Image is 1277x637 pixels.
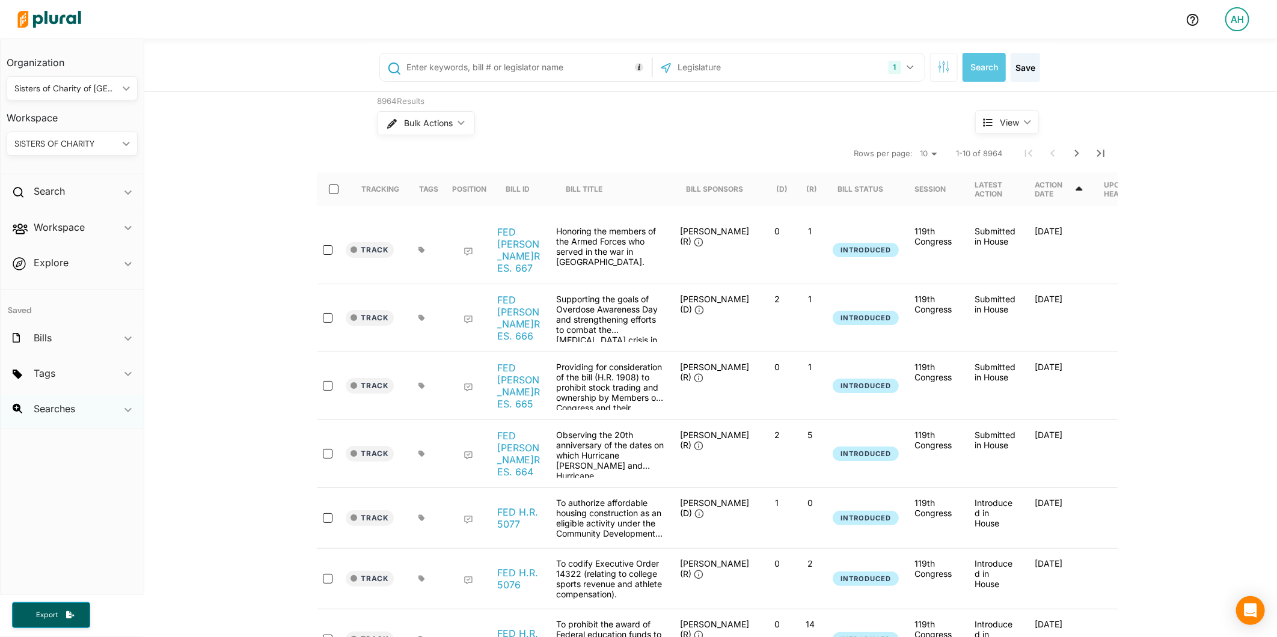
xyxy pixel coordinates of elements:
[806,184,817,194] div: (R)
[405,56,649,79] input: Enter keywords, bill # or legislator name
[914,430,955,450] div: 119th Congress
[7,45,138,72] h3: Organization
[680,294,749,314] span: [PERSON_NAME] (D)
[798,294,822,304] p: 1
[346,510,394,526] button: Track
[566,172,613,206] div: Bill Title
[34,367,55,380] h2: Tags
[838,184,883,194] div: Bill Status
[497,362,543,410] a: FED [PERSON_NAME]RES. 665
[418,314,425,322] div: Add tags
[765,430,789,440] p: 2
[680,226,749,246] span: [PERSON_NAME] (R)
[497,430,543,478] a: FED [PERSON_NAME]RES. 664
[346,310,394,326] button: Track
[323,381,332,391] input: select-row-federal-119-hres665
[833,379,899,394] button: Introduced
[884,56,922,79] button: 1
[1104,172,1155,206] div: Upcoming Hearing
[838,172,894,206] div: Bill Status
[1011,53,1040,82] button: Save
[323,574,332,584] input: select-row-federal-119-hr5076
[323,513,332,523] input: select-row-federal-119-hr5077
[680,362,749,382] span: [PERSON_NAME] (R)
[452,184,486,194] div: Position
[680,430,749,450] span: [PERSON_NAME] (R)
[1025,226,1094,274] div: [DATE]
[506,172,541,206] div: Bill ID
[464,515,473,525] div: Add Position Statement
[798,498,822,508] p: 0
[34,331,52,344] h2: Bills
[34,221,85,234] h2: Workspace
[965,362,1025,410] div: Submitted in House
[464,247,473,257] div: Add Position Statement
[418,514,425,522] div: Add tags
[418,246,425,254] div: Add tags
[497,506,543,530] a: FED H.R. 5077
[497,226,543,274] a: FED [PERSON_NAME]RES. 667
[914,498,955,518] div: 119th Congress
[1025,294,1094,342] div: [DATE]
[464,383,473,392] div: Add Position Statement
[419,184,438,194] div: Tags
[1035,172,1085,206] div: Action Date
[798,619,822,629] p: 14
[854,148,913,160] span: Rows per page:
[34,402,75,415] h2: Searches
[1236,596,1265,625] div: Open Intercom Messenger
[798,362,822,372] p: 1
[34,256,69,269] h2: Explore
[833,511,899,526] button: Introduced
[833,447,899,462] button: Introduced
[680,558,749,579] span: [PERSON_NAME] (R)
[464,451,473,460] div: Add Position Statement
[965,498,1025,538] div: Introduced in House
[452,172,486,206] div: Position
[550,362,670,410] div: Providing for consideration of the bill (H.R. 1908) to prohibit stock trading and ownership by Me...
[1025,558,1094,599] div: [DATE]
[975,172,1015,206] div: Latest Action
[418,450,425,457] div: Add tags
[914,558,955,579] div: 119th Congress
[497,294,543,342] a: FED [PERSON_NAME]RES. 666
[12,602,90,628] button: Export
[361,172,399,206] div: Tracking
[765,226,789,236] p: 0
[1025,362,1094,410] div: [DATE]
[798,430,822,440] p: 5
[361,184,399,194] div: Tracking
[676,56,805,79] input: Legislature
[323,245,332,255] input: select-row-federal-119-hres667
[833,571,899,587] button: Introduced
[566,184,602,194] div: Bill Title
[323,313,332,323] input: select-row-federal-119-hres666
[965,430,1025,478] div: Submitted in House
[419,172,438,206] div: Tags
[497,567,543,591] a: FED H.R. 5076
[956,148,1002,160] span: 1-10 of 8964
[765,362,789,372] p: 0
[686,184,743,194] div: Bill Sponsors
[34,184,65,198] h2: Search
[329,184,338,194] input: select-all-rows
[965,226,1025,274] div: Submitted in House
[914,172,957,206] div: Session
[1025,498,1094,538] div: [DATE]
[377,111,475,135] button: Bulk Actions
[1,290,144,319] h4: Saved
[798,226,822,236] p: 1
[464,576,473,585] div: Add Position Statement
[833,243,899,258] button: Introduced
[404,119,453,127] span: Bulk Actions
[464,315,473,325] div: Add Position Statement
[7,100,138,127] h3: Workspace
[914,362,955,382] div: 119th Congress
[1017,141,1041,165] button: First Page
[776,172,788,206] div: (D)
[1104,180,1144,198] div: Upcoming Hearing
[346,571,394,587] button: Track
[550,430,670,478] div: Observing the 20th anniversary of the dates on which Hurricane [PERSON_NAME] and Hurricane [PERSO...
[938,61,950,71] span: Search Filters
[914,226,955,246] div: 119th Congress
